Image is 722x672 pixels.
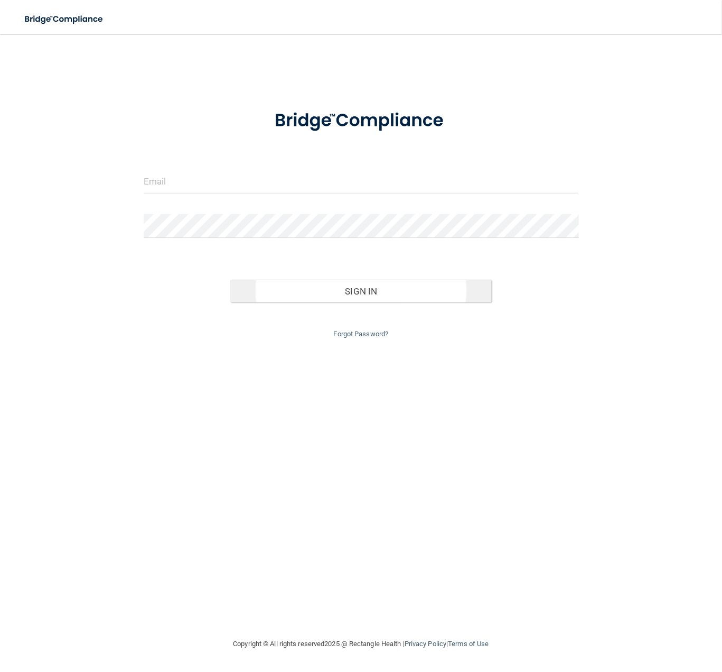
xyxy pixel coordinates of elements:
a: Forgot Password? [334,330,389,338]
a: Terms of Use [448,640,489,648]
img: bridge_compliance_login_screen.278c3ca4.svg [256,97,466,144]
button: Sign In [230,280,491,303]
a: Privacy Policy [405,640,446,648]
img: bridge_compliance_login_screen.278c3ca4.svg [16,8,113,30]
div: Copyright © All rights reserved 2025 @ Rectangle Health | | [168,627,554,661]
input: Email [144,170,579,194]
